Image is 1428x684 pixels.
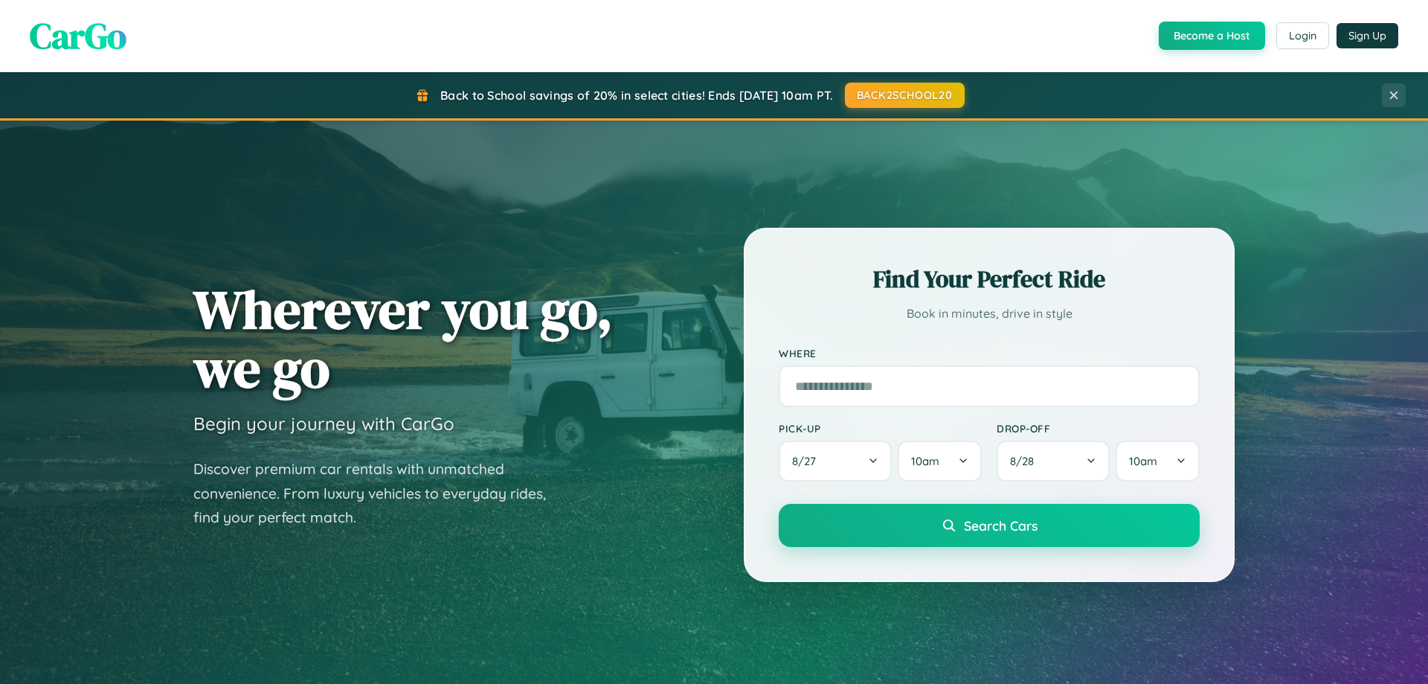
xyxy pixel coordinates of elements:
label: Pick-up [779,422,982,435]
span: 8 / 28 [1010,454,1041,468]
span: Back to School savings of 20% in select cities! Ends [DATE] 10am PT. [440,88,833,103]
h3: Begin your journey with CarGo [193,412,454,435]
p: Book in minutes, drive in style [779,303,1200,325]
h1: Wherever you go, we go [193,280,613,397]
button: BACK2SCHOOL20 [845,83,965,108]
button: 10am [898,441,982,482]
span: Search Cars [964,517,1038,534]
button: Become a Host [1159,22,1265,50]
span: CarGo [30,11,126,60]
button: 8/27 [779,441,892,482]
button: Sign Up [1337,23,1398,48]
button: 8/28 [997,441,1110,482]
span: 10am [911,454,939,468]
span: 8 / 27 [792,454,823,468]
p: Discover premium car rentals with unmatched convenience. From luxury vehicles to everyday rides, ... [193,457,565,530]
button: Login [1276,22,1329,49]
h2: Find Your Perfect Ride [779,263,1200,295]
span: 10am [1129,454,1157,468]
label: Drop-off [997,422,1200,435]
button: Search Cars [779,504,1200,547]
label: Where [779,347,1200,359]
button: 10am [1116,441,1200,482]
